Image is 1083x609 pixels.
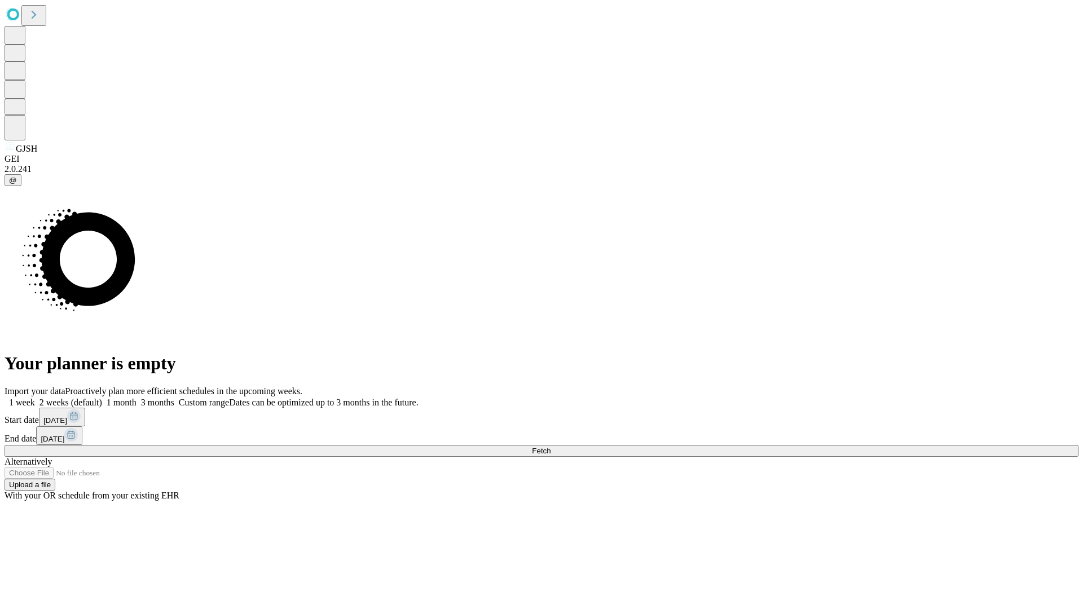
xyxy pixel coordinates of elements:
div: End date [5,426,1078,445]
button: Fetch [5,445,1078,457]
span: 2 weeks (default) [39,398,102,407]
span: Custom range [179,398,229,407]
div: Start date [5,408,1078,426]
button: @ [5,174,21,186]
span: 3 months [141,398,174,407]
span: @ [9,176,17,184]
button: [DATE] [36,426,82,445]
span: 1 week [9,398,35,407]
span: 1 month [107,398,137,407]
span: Proactively plan more efficient schedules in the upcoming weeks. [65,386,302,396]
span: With your OR schedule from your existing EHR [5,491,179,500]
div: GEI [5,154,1078,164]
span: GJSH [16,144,37,153]
div: 2.0.241 [5,164,1078,174]
span: Dates can be optimized up to 3 months in the future. [229,398,418,407]
h1: Your planner is empty [5,353,1078,374]
span: Import your data [5,386,65,396]
span: [DATE] [43,416,67,425]
span: Fetch [532,447,551,455]
button: [DATE] [39,408,85,426]
span: Alternatively [5,457,52,466]
button: Upload a file [5,479,55,491]
span: [DATE] [41,435,64,443]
